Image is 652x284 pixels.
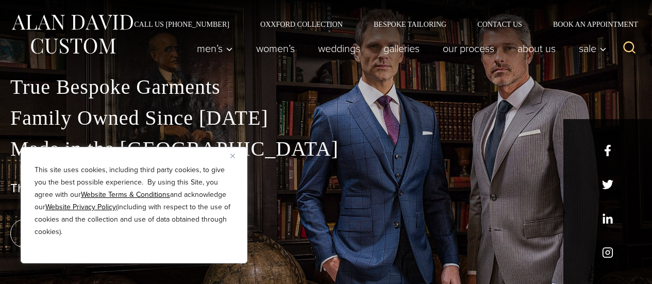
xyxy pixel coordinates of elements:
img: Close [230,154,235,158]
a: Call Us [PHONE_NUMBER] [119,21,245,28]
a: Contact Us [462,21,538,28]
span: Men’s [197,43,233,54]
a: Website Terms & Conditions [81,189,170,200]
button: View Search Form [617,36,642,61]
a: Website Privacy Policy [45,202,116,212]
a: Women’s [245,38,307,59]
a: Galleries [372,38,431,59]
h1: The Best Custom Suits NYC Has to Offer [10,181,642,196]
nav: Primary Navigation [186,38,612,59]
img: Alan David Custom [10,11,134,57]
a: Book an Appointment [538,21,642,28]
a: Our Process [431,38,506,59]
a: book an appointment [10,219,155,248]
span: Sale [579,43,607,54]
a: Bespoke Tailoring [358,21,462,28]
p: This site uses cookies, including third party cookies, to give you the best possible experience. ... [35,164,233,238]
a: About Us [506,38,567,59]
a: Oxxford Collection [245,21,358,28]
p: True Bespoke Garments Family Owned Since [DATE] Made in the [GEOGRAPHIC_DATA] [10,72,642,164]
button: Close [230,149,243,162]
a: weddings [307,38,372,59]
nav: Secondary Navigation [119,21,642,28]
